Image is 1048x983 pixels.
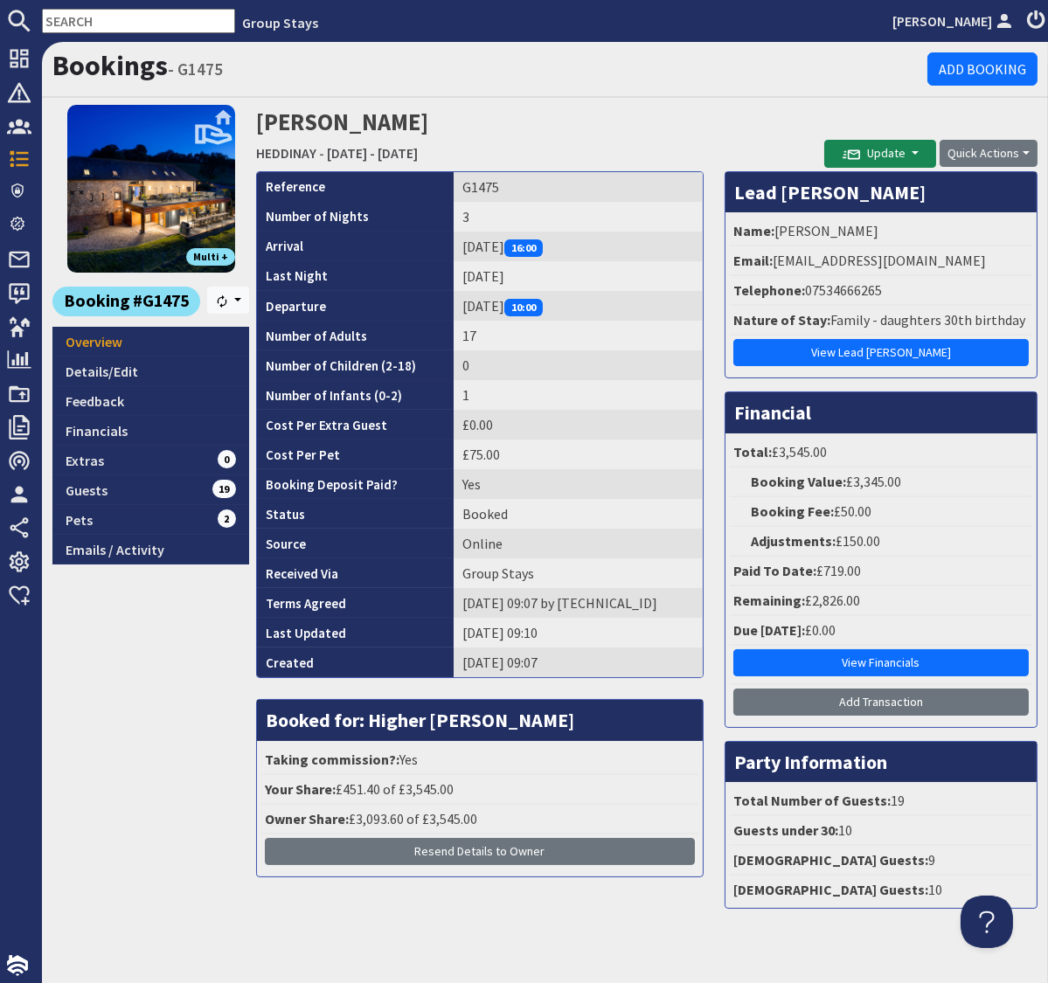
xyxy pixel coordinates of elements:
[327,144,418,162] a: [DATE] - [DATE]
[751,502,834,520] strong: Booking Fee:
[212,480,237,497] span: 19
[257,647,454,677] th: Created
[730,497,1032,527] li: £50.00
[892,10,1017,31] a: [PERSON_NAME]
[454,172,703,202] td: G1475
[730,438,1032,467] li: £3,545.00
[257,291,454,321] th: Departure
[824,140,936,168] button: Update
[52,357,249,386] a: Details/Edit
[346,598,360,612] i: Agreements were checked at the time of signing booking terms:<br>- I AGREE to let Group Stays kno...
[733,792,891,809] strong: Total Number of Guests:
[454,647,703,677] td: [DATE] 09:07
[730,586,1032,616] li: £2,826.00
[257,172,454,202] th: Reference
[256,144,316,162] a: HEDDINAY
[7,955,28,976] img: staytech_i_w-64f4e8e9ee0a9c174fd5317b4b171b261742d2d393467e5bdba4413f4f884c10.svg
[261,805,698,834] li: £3,093.60 of £3,545.00
[265,780,336,798] strong: Your Share:
[730,846,1032,876] li: 9
[257,321,454,350] th: Number of Adults
[256,105,824,167] h2: [PERSON_NAME]
[242,14,318,31] a: Group Stays
[257,469,454,499] th: Booking Deposit Paid?
[168,59,223,80] small: - G1475
[843,145,906,161] span: Update
[52,48,168,83] a: Bookings
[454,410,703,440] td: £0.00
[454,291,703,321] td: [DATE]
[257,558,454,588] th: Received Via
[733,443,772,460] strong: Total:
[454,261,703,291] td: [DATE]
[733,562,816,579] strong: Paid To Date:
[733,621,805,639] strong: Due [DATE]:
[257,618,454,647] th: Last Updated
[730,217,1032,246] li: [PERSON_NAME]
[733,689,1029,716] a: Add Transaction
[730,467,1032,497] li: £3,345.00
[52,475,249,505] a: Guests19
[257,499,454,529] th: Status
[454,529,703,558] td: Online
[733,222,774,239] strong: Name:
[504,299,543,316] span: 10:00
[52,505,249,535] a: Pets2
[730,816,1032,846] li: 10
[454,499,703,529] td: Booked
[257,440,454,469] th: Cost Per Pet
[725,172,1037,212] h3: Lead [PERSON_NAME]
[261,775,698,805] li: £451.40 of £3,545.00
[730,306,1032,336] li: Family - daughters 30th birthday
[319,144,324,162] span: -
[730,616,1032,646] li: £0.00
[733,252,773,269] strong: Email:
[52,327,249,357] a: Overview
[733,881,928,898] strong: [DEMOGRAPHIC_DATA] Guests:
[733,592,805,609] strong: Remaining:
[261,745,698,775] li: Yes
[751,473,846,490] strong: Booking Value:
[52,446,249,475] a: Extras0
[454,232,703,261] td: [DATE]
[257,261,454,291] th: Last Night
[67,105,235,273] img: HEDDINAY's icon
[265,838,694,865] button: Resend Details to Owner
[454,350,703,380] td: 0
[257,700,702,740] h3: Booked for: Higher [PERSON_NAME]
[52,287,200,316] a: Booking #G1475
[733,821,838,839] strong: Guests under 30:
[725,742,1037,782] h3: Party Information
[730,527,1032,557] li: £150.00
[454,469,703,499] td: Yes
[454,618,703,647] td: [DATE] 09:10
[454,440,703,469] td: £75.00
[265,810,349,827] strong: Owner Share:
[751,532,836,550] strong: Adjustments:
[42,9,235,33] input: SEARCH
[730,876,1032,903] li: 10
[733,649,1029,676] a: View Financials
[454,321,703,350] td: 17
[725,392,1037,433] h3: Financial
[454,380,703,410] td: 1
[730,557,1032,586] li: £719.00
[504,239,543,257] span: 16:00
[454,588,703,618] td: [DATE] 09:07 by [TECHNICAL_ID]
[730,246,1032,276] li: [EMAIL_ADDRESS][DOMAIN_NAME]
[927,52,1038,86] a: Add Booking
[257,588,454,618] th: Terms Agreed
[265,751,399,768] strong: Taking commission?:
[218,450,237,467] span: 0
[257,202,454,232] th: Number of Nights
[257,350,454,380] th: Number of Children (2-18)
[454,202,703,232] td: 3
[257,529,454,558] th: Source
[733,339,1029,366] a: View Lead [PERSON_NAME]
[186,248,235,266] span: Multi +
[67,105,235,273] a: HEDDINAY's iconMulti +
[940,140,1038,167] button: Quick Actions
[257,380,454,410] th: Number of Infants (0-2)
[52,386,249,416] a: Feedback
